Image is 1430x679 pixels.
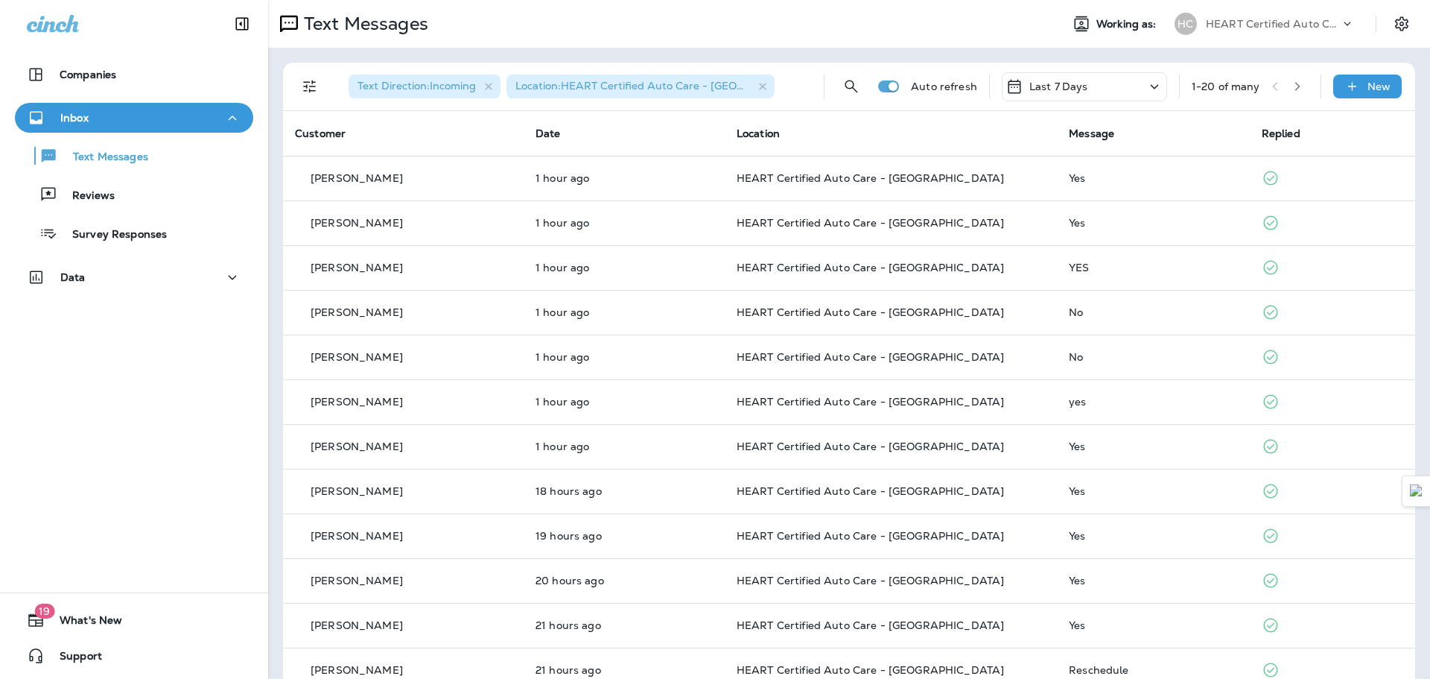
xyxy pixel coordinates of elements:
span: HEART Certified Auto Care - [GEOGRAPHIC_DATA] [737,261,1004,274]
p: [PERSON_NAME] [311,351,403,363]
p: [PERSON_NAME] [311,485,403,497]
p: Sep 16, 2025 12:55 PM [536,664,713,676]
p: [PERSON_NAME] [311,530,403,542]
span: HEART Certified Auto Care - [GEOGRAPHIC_DATA] [737,663,1004,677]
p: HEART Certified Auto Care [1206,18,1340,30]
button: Search Messages [836,72,866,101]
p: Reviews [57,189,115,203]
button: Text Messages [15,140,253,171]
div: 1 - 20 of many [1192,80,1260,92]
div: YES [1069,262,1238,274]
button: Collapse Sidebar [221,9,263,39]
p: Sep 17, 2025 09:04 AM [536,396,713,408]
div: Yes [1069,217,1238,229]
span: Customer [295,127,346,140]
p: Sep 17, 2025 09:05 AM [536,351,713,363]
p: Auto refresh [911,80,977,92]
div: Yes [1069,440,1238,452]
p: [PERSON_NAME] [311,172,403,184]
p: [PERSON_NAME] [311,306,403,318]
p: [PERSON_NAME] [311,575,403,587]
p: Data [60,271,86,283]
p: [PERSON_NAME] [311,396,403,408]
div: Location:HEART Certified Auto Care - [GEOGRAPHIC_DATA] [506,75,775,98]
p: Inbox [60,112,89,124]
button: Survey Responses [15,218,253,249]
p: Sep 16, 2025 03:46 PM [536,485,713,497]
span: HEART Certified Auto Care - [GEOGRAPHIC_DATA] [737,484,1004,498]
p: Sep 16, 2025 01:05 PM [536,619,713,631]
p: [PERSON_NAME] [311,217,403,229]
span: Working as: [1096,18,1160,31]
p: Sep 17, 2025 09:09 AM [536,306,713,318]
span: HEART Certified Auto Care - [GEOGRAPHIC_DATA] [737,306,1004,319]
span: What's New [45,614,122,632]
button: 19What's New [15,605,253,635]
span: HEART Certified Auto Care - [GEOGRAPHIC_DATA] [737,440,1004,453]
div: Text Direction:Incoming [349,75,500,98]
span: Date [536,127,561,140]
button: Data [15,262,253,292]
p: Sep 17, 2025 09:37 AM [536,172,713,184]
span: Text Direction : Incoming [357,79,476,92]
p: [PERSON_NAME] [311,619,403,631]
div: Yes [1069,619,1238,631]
div: Reschedule [1069,664,1238,676]
p: Sep 17, 2025 09:04 AM [536,440,713,452]
span: Location : HEART Certified Auto Care - [GEOGRAPHIC_DATA] [515,79,824,92]
span: HEART Certified Auto Care - [GEOGRAPHIC_DATA] [737,529,1004,543]
span: HEART Certified Auto Care - [GEOGRAPHIC_DATA] [737,171,1004,185]
p: Text Messages [58,151,148,165]
span: Support [45,650,102,668]
span: Replied [1262,127,1300,140]
span: HEART Certified Auto Care - [GEOGRAPHIC_DATA] [737,216,1004,230]
span: Location [737,127,780,140]
p: [PERSON_NAME] [311,262,403,274]
button: Settings [1388,10,1415,37]
span: Message [1069,127,1114,140]
p: Companies [60,69,116,80]
span: HEART Certified Auto Care - [GEOGRAPHIC_DATA] [737,574,1004,587]
p: Sep 17, 2025 09:11 AM [536,262,713,274]
span: HEART Certified Auto Care - [GEOGRAPHIC_DATA] [737,619,1004,632]
div: Yes [1069,485,1238,497]
p: [PERSON_NAME] [311,664,403,676]
button: Support [15,641,253,671]
p: Sep 16, 2025 03:24 PM [536,530,713,542]
p: New [1367,80,1391,92]
div: No [1069,306,1238,318]
button: Filters [295,72,325,101]
div: yes [1069,396,1238,408]
p: Sep 16, 2025 02:05 PM [536,575,713,587]
p: Text Messages [298,13,428,35]
button: Reviews [15,179,253,210]
button: Companies [15,60,253,89]
p: Survey Responses [57,228,167,242]
p: [PERSON_NAME] [311,440,403,452]
button: Inbox [15,103,253,133]
p: Sep 17, 2025 09:13 AM [536,217,713,229]
div: Yes [1069,530,1238,542]
span: HEART Certified Auto Care - [GEOGRAPHIC_DATA] [737,395,1004,408]
span: 19 [34,604,54,619]
p: Last 7 Days [1029,80,1088,92]
div: HC [1175,13,1197,35]
div: No [1069,351,1238,363]
span: HEART Certified Auto Care - [GEOGRAPHIC_DATA] [737,350,1004,364]
div: Yes [1069,575,1238,587]
img: Detect Auto [1410,484,1423,498]
div: Yes [1069,172,1238,184]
